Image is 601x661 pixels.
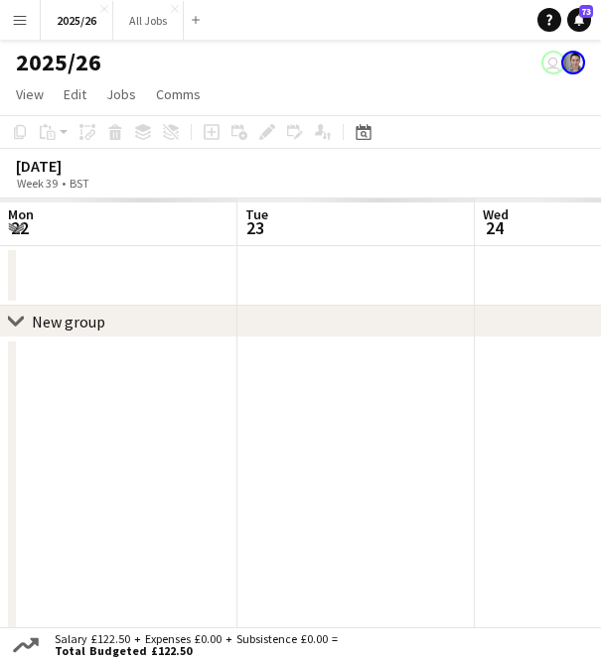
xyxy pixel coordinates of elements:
[8,81,52,107] a: View
[32,312,105,331] div: New group
[579,5,593,18] span: 73
[70,176,89,191] div: BST
[242,216,268,239] span: 23
[98,81,144,107] a: Jobs
[483,205,509,223] span: Wed
[148,81,209,107] a: Comms
[41,1,113,40] button: 2025/26
[64,85,86,103] span: Edit
[43,633,342,657] div: Salary £122.50 + Expenses £0.00 + Subsistence £0.00 =
[245,205,268,223] span: Tue
[480,216,509,239] span: 24
[156,85,201,103] span: Comms
[16,85,44,103] span: View
[561,51,585,74] app-user-avatar: Mica Young
[8,205,34,223] span: Mon
[16,48,101,77] h1: 2025/26
[106,85,136,103] span: Jobs
[113,1,184,40] button: All Jobs
[12,176,62,191] span: Week 39
[16,156,135,176] div: [DATE]
[56,81,94,107] a: Edit
[541,51,565,74] app-user-avatar: Mia Thaker
[567,8,591,32] a: 73
[55,645,338,657] span: Total Budgeted £122.50
[5,216,34,239] span: 22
